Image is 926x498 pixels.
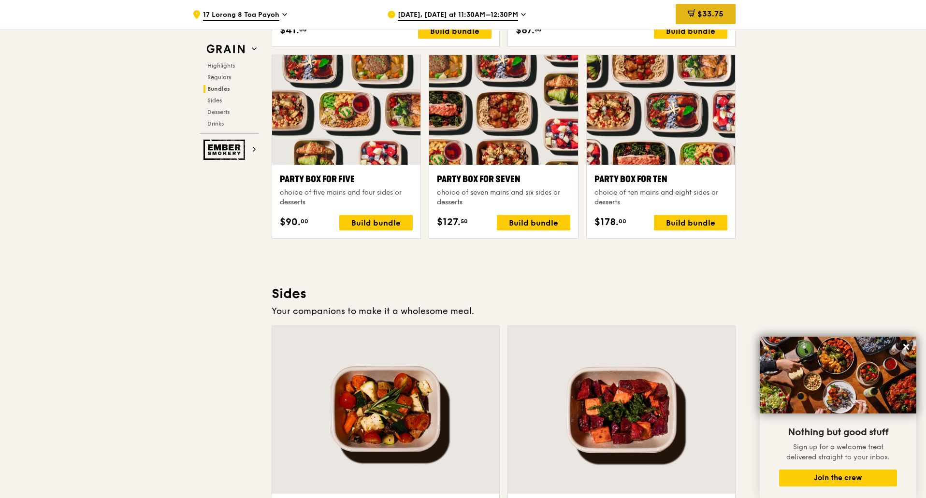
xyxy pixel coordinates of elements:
[280,215,301,229] span: $90.
[497,215,570,230] div: Build bundle
[779,470,897,486] button: Join the crew
[280,23,299,38] span: $41.
[207,109,230,115] span: Desserts
[760,337,916,413] img: DSC07876-Edit02-Large.jpeg
[280,172,413,186] div: Party Box for Five
[339,215,413,230] div: Build bundle
[203,41,248,58] img: Grain web logo
[203,140,248,160] img: Ember Smokery web logo
[619,217,626,225] span: 00
[437,172,570,186] div: Party Box for Seven
[272,304,736,318] div: Your companions to make it a wholesome meal.
[301,217,308,225] span: 00
[437,215,461,229] span: $127.
[203,10,279,21] span: 17 Lorong 8 Toa Payoh
[788,427,888,438] span: Nothing but good stuff
[594,172,727,186] div: Party Box for Ten
[207,120,224,127] span: Drinks
[594,188,727,207] div: choice of ten mains and eight sides or desserts
[272,285,736,302] h3: Sides
[697,9,723,18] span: $33.75
[299,26,307,33] span: 00
[535,26,542,33] span: 50
[207,74,231,81] span: Regulars
[437,188,570,207] div: choice of seven mains and six sides or desserts
[786,443,890,461] span: Sign up for a welcome treat delivered straight to your inbox.
[280,188,413,207] div: choice of five mains and four sides or desserts
[461,217,468,225] span: 50
[398,10,518,21] span: [DATE], [DATE] at 11:30AM–12:30PM
[207,62,235,69] span: Highlights
[207,85,230,92] span: Bundles
[418,23,492,39] div: Build bundle
[898,339,914,355] button: Close
[516,23,535,38] span: $67.
[654,215,727,230] div: Build bundle
[594,215,619,229] span: $178.
[654,23,727,39] div: Build bundle
[207,97,222,104] span: Sides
